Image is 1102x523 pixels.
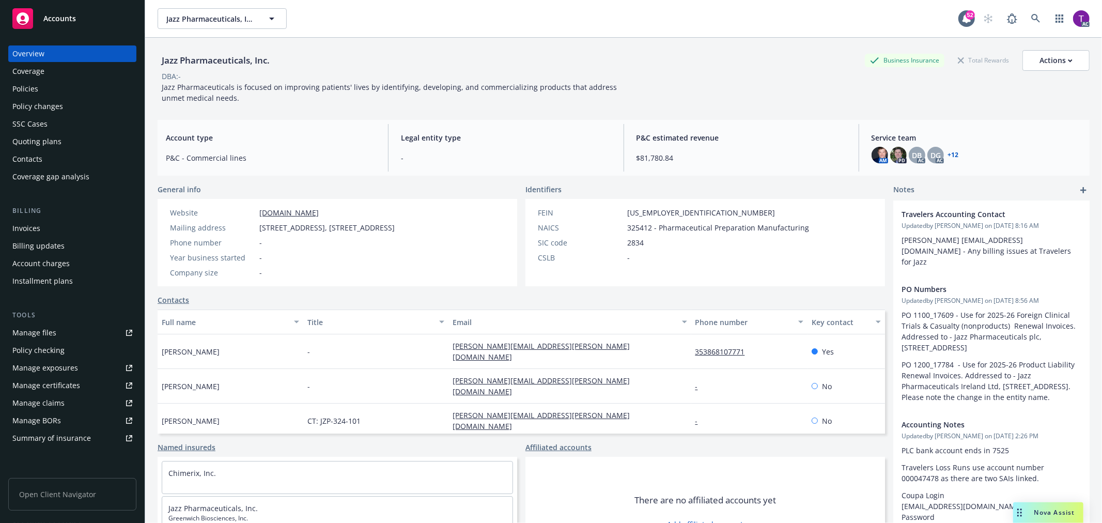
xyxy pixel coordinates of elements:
[948,152,959,158] a: +12
[902,235,1073,267] span: [PERSON_NAME] [EMAIL_ADDRESS][DOMAIN_NAME] - Any billing issues at Travelers for Jazz
[12,377,80,394] div: Manage certificates
[865,54,944,67] div: Business Insurance
[1022,50,1090,71] button: Actions
[8,98,136,115] a: Policy changes
[822,416,832,426] span: No
[401,132,611,143] span: Legal entity type
[453,317,675,328] div: Email
[538,222,623,233] div: NAICS
[12,220,40,237] div: Invoices
[8,206,136,216] div: Billing
[953,54,1014,67] div: Total Rewards
[259,208,319,218] a: [DOMAIN_NAME]
[8,116,136,132] a: SSC Cases
[822,381,832,392] span: No
[259,222,395,233] span: [STREET_ADDRESS], [STREET_ADDRESS]
[259,267,262,278] span: -
[822,346,834,357] span: Yes
[8,325,136,341] a: Manage files
[43,14,76,23] span: Accounts
[168,514,506,523] span: Greenwich Biosciences, Inc.
[12,45,44,62] div: Overview
[8,377,136,394] a: Manage certificates
[691,310,808,334] button: Phone number
[166,132,376,143] span: Account type
[166,152,376,163] span: P&C - Commercial lines
[8,360,136,376] span: Manage exposures
[168,468,216,478] a: Chimerix, Inc.
[902,462,1081,484] p: Travelers Loss Runs use account number 000047478 as there are two SAIs linked.
[12,238,65,254] div: Billing updates
[8,310,136,320] div: Tools
[12,360,78,376] div: Manage exposures
[162,381,220,392] span: [PERSON_NAME]
[12,133,61,150] div: Quoting plans
[902,296,1081,305] span: Updated by [PERSON_NAME] on [DATE] 8:56 AM
[627,207,775,218] span: [US_EMPLOYER_IDENTIFICATION_NUMBER]
[453,341,630,362] a: [PERSON_NAME][EMAIL_ADDRESS][PERSON_NAME][DOMAIN_NAME]
[902,209,1054,220] span: Travelers Accounting Contact
[12,395,65,411] div: Manage claims
[1073,10,1090,27] img: photo
[12,325,56,341] div: Manage files
[12,342,65,359] div: Policy checking
[872,132,1081,143] span: Service team
[170,267,255,278] div: Company size
[12,430,91,447] div: Summary of insurance
[1039,51,1073,70] div: Actions
[538,207,623,218] div: FEIN
[12,412,61,429] div: Manage BORs
[453,376,630,396] a: [PERSON_NAME][EMAIL_ADDRESS][PERSON_NAME][DOMAIN_NAME]
[902,359,1081,403] p: PO 1200_17784 - Use for 2025-26 Product Liability Renewal Invoices. Addressed to - Jazz Pharmaceu...
[166,13,256,24] span: Jazz Pharmaceuticals, Inc.
[8,220,136,237] a: Invoices
[893,201,1090,275] div: Travelers Accounting ContactUpdatedby [PERSON_NAME] on [DATE] 8:16 AM[PERSON_NAME] [EMAIL_ADDRESS...
[170,237,255,248] div: Phone number
[872,147,888,163] img: photo
[808,310,885,334] button: Key contact
[307,416,361,426] span: CT: JZP-324-101
[162,416,220,426] span: [PERSON_NAME]
[8,133,136,150] a: Quoting plans
[893,275,1090,411] div: PO NumbersUpdatedby [PERSON_NAME] on [DATE] 8:56 AMPO 1100_17609 - Use for 2025-26 Foreign Clinic...
[1013,502,1026,523] div: Drag to move
[8,342,136,359] a: Policy checking
[695,317,792,328] div: Phone number
[695,347,753,357] a: 353868107771
[912,150,922,161] span: DB
[168,503,258,513] a: Jazz Pharmaceuticals, Inc.
[170,252,255,263] div: Year business started
[303,310,449,334] button: Title
[627,237,644,248] span: 2834
[8,430,136,447] a: Summary of insurance
[1034,508,1075,517] span: Nova Assist
[8,81,136,97] a: Policies
[162,82,619,103] span: Jazz Pharmaceuticals is focused on improving patients' lives by identifying, developing, and comm...
[1049,8,1070,29] a: Switch app
[170,207,255,218] div: Website
[448,310,691,334] button: Email
[307,317,433,328] div: Title
[1077,184,1090,196] a: add
[634,494,776,506] span: There are no affiliated accounts yet
[158,184,201,195] span: General info
[930,150,941,161] span: DG
[8,273,136,289] a: Installment plans
[8,478,136,511] span: Open Client Navigator
[902,445,1081,456] p: PLC bank account ends in 7525
[1002,8,1022,29] a: Report a Bug
[8,412,136,429] a: Manage BORs
[8,151,136,167] a: Contacts
[902,221,1081,230] span: Updated by [PERSON_NAME] on [DATE] 8:16 AM
[627,252,630,263] span: -
[966,10,975,20] div: 52
[259,237,262,248] span: -
[902,284,1054,295] span: PO Numbers
[259,252,262,263] span: -
[525,184,562,195] span: Identifiers
[8,255,136,272] a: Account charges
[158,310,303,334] button: Full name
[978,8,999,29] a: Start snowing
[1026,8,1046,29] a: Search
[158,8,287,29] button: Jazz Pharmaceuticals, Inc.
